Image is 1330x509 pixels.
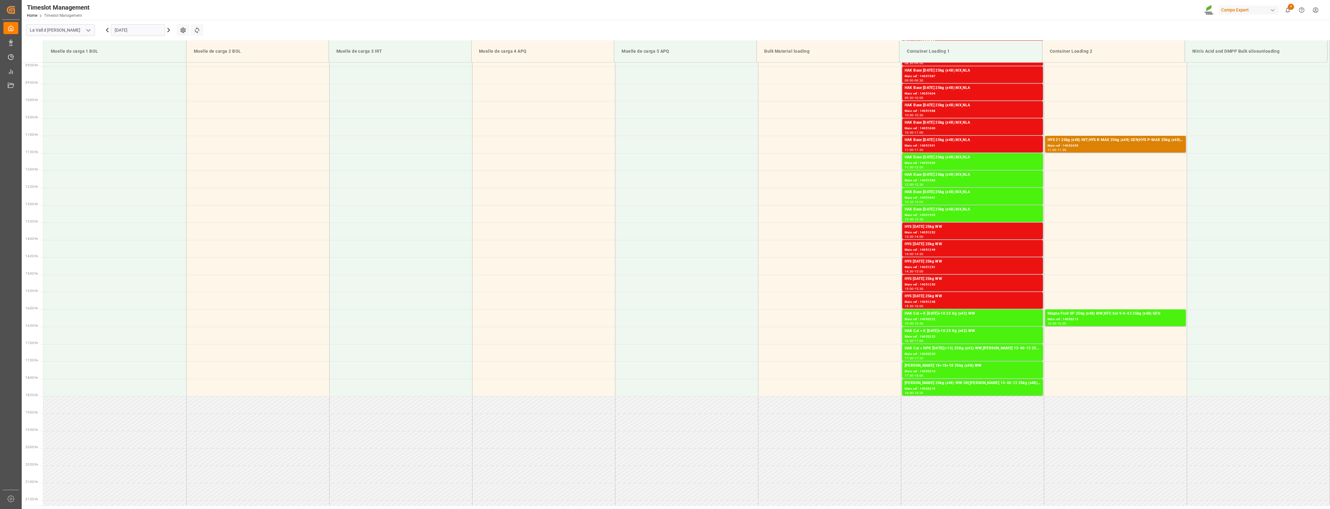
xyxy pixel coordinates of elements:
span: 15:30 Hr [25,289,38,293]
div: Main ref : 14051591 [905,143,1040,148]
div: 12:30 [915,183,924,186]
div: Main ref : 14051587 [905,74,1040,79]
div: Main ref : 14051586 [905,178,1040,183]
span: 18:30 Hr [25,393,38,397]
div: Nitric Acid and DMPP Bulk silosunloading [1190,46,1322,57]
div: 18:30 [915,392,924,394]
div: 13:00 [915,201,924,203]
div: HAK Base [DATE] 25kg (x48) MX,NLA [905,85,1040,91]
span: 4 [1288,4,1294,10]
div: HYS [DATE] 25kg WW [905,224,1040,230]
div: 14:30 [905,270,914,273]
div: 10:30 [915,114,924,117]
div: 15:30 [915,287,924,290]
span: 21:30 Hr [25,498,38,501]
div: - [914,392,915,394]
div: 14:00 [915,235,924,238]
div: 10:00 [915,96,924,99]
span: 12:30 Hr [25,185,38,188]
div: Muelle de carga 3 IRT [334,46,466,57]
span: 09:30 Hr [25,81,38,84]
div: - [914,339,915,342]
div: - [914,79,915,82]
span: 21:00 Hr [25,480,38,484]
div: Main ref : 14053213 [1048,317,1183,322]
div: [PERSON_NAME] 25kg (x48) WW UN;[PERSON_NAME] 13-40-13 25kg (x48) WW [905,380,1040,386]
span: 13:00 Hr [25,202,38,206]
div: HAK Base [DATE] 25kg (x48) MX,NLA [905,154,1040,161]
div: - [914,270,915,273]
span: 17:00 Hr [25,341,38,345]
span: 17:30 Hr [25,359,38,362]
div: 10:30 [905,131,914,134]
div: HYS [DATE] 25kg WW [905,276,1040,282]
div: 16:30 [1057,322,1066,325]
div: 15:00 [915,270,924,273]
div: - [1057,148,1057,151]
div: HYS 21 25kg (x48) INT;HYS K-MAX 25kg (x48) GEN;HYS P-MAX 25kg (x48) GEN;KSL BLACK 1000L IBC ES,PT... [1048,137,1183,143]
div: HAK Cal + K [DATE]+10 25 Kg (x42) WW [905,311,1040,317]
div: - [914,305,915,308]
div: Main ref : 14051604 [905,91,1040,96]
div: Main ref : 14053222 [905,317,1040,322]
button: Compo Expert [1219,4,1281,16]
div: Main ref : 14051250 [905,282,1040,287]
div: - [914,62,915,64]
div: HAK Base [DATE] 25kg (x48) MX,NLA [905,137,1040,143]
div: Main ref : 14053223 [905,334,1040,339]
div: 11:00 [915,131,924,134]
div: 08:30 [905,62,914,64]
span: 14:00 Hr [25,237,38,241]
div: 15:30 [905,305,914,308]
div: 16:00 [905,322,914,325]
div: 09:30 [915,79,924,82]
div: HAK Base [DATE] 25kg (x48) MX,NLA [905,68,1040,74]
span: 13:30 Hr [25,220,38,223]
div: Muelle de carga 2 BOL [191,46,324,57]
div: 16:00 [915,305,924,308]
div: - [914,235,915,238]
div: 17:00 [905,357,914,360]
div: 09:30 [905,96,914,99]
div: 17:30 [915,357,924,360]
div: Main ref : 14051252 [905,230,1040,235]
div: - [914,287,915,290]
div: 14:00 [905,253,914,255]
span: 11:30 Hr [25,150,38,154]
div: HAK Cal + K [DATE]+10 25 Kg (x42) WW [905,328,1040,334]
span: 09:00 Hr [25,64,38,67]
div: HAK Base [DATE] 25kg (x48) MX,NLA [905,102,1040,108]
span: 16:30 Hr [25,324,38,327]
div: - [914,131,915,134]
div: Compo Expert [1219,6,1278,15]
div: Main ref : 14051595 [905,213,1040,218]
div: HYS [DATE] 25kg WW [905,293,1040,299]
div: - [914,218,915,221]
div: 11:30 [1057,148,1066,151]
div: Timeslot Management [27,3,90,12]
div: - [914,96,915,99]
span: 15:00 Hr [25,272,38,275]
div: Main ref : 14051249 [905,247,1040,253]
div: - [914,114,915,117]
div: Main ref : 14053215 [905,386,1040,392]
div: - [914,374,915,377]
div: Container Loading 2 [1047,46,1180,57]
div: HAK Base [DATE] 25kg (x48) MX,NLA [905,172,1040,178]
div: HYS [DATE] 25kg WW [905,241,1040,247]
span: 20:30 Hr [25,463,38,466]
button: Help Center [1295,3,1309,17]
div: 11:00 [1048,148,1057,151]
span: 20:00 Hr [25,445,38,449]
div: HAK Cal + NPK [DATE](+15) 25Kg (x42) WW;[PERSON_NAME] 13-40-13 25kg (x48) WW [905,345,1040,352]
div: 16:30 [905,339,914,342]
div: 09:00 [905,79,914,82]
div: 14:30 [915,253,924,255]
div: - [914,253,915,255]
div: 09:00 [915,62,924,64]
div: HYS [DATE] 25kg WW [905,259,1040,265]
div: HAK Base [DATE] 25kg (x48) MX,NLA [905,120,1040,126]
div: Main ref : 14053455 [1048,143,1183,148]
span: 18:00 Hr [25,376,38,379]
input: DD.MM.YYYY [111,24,165,36]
